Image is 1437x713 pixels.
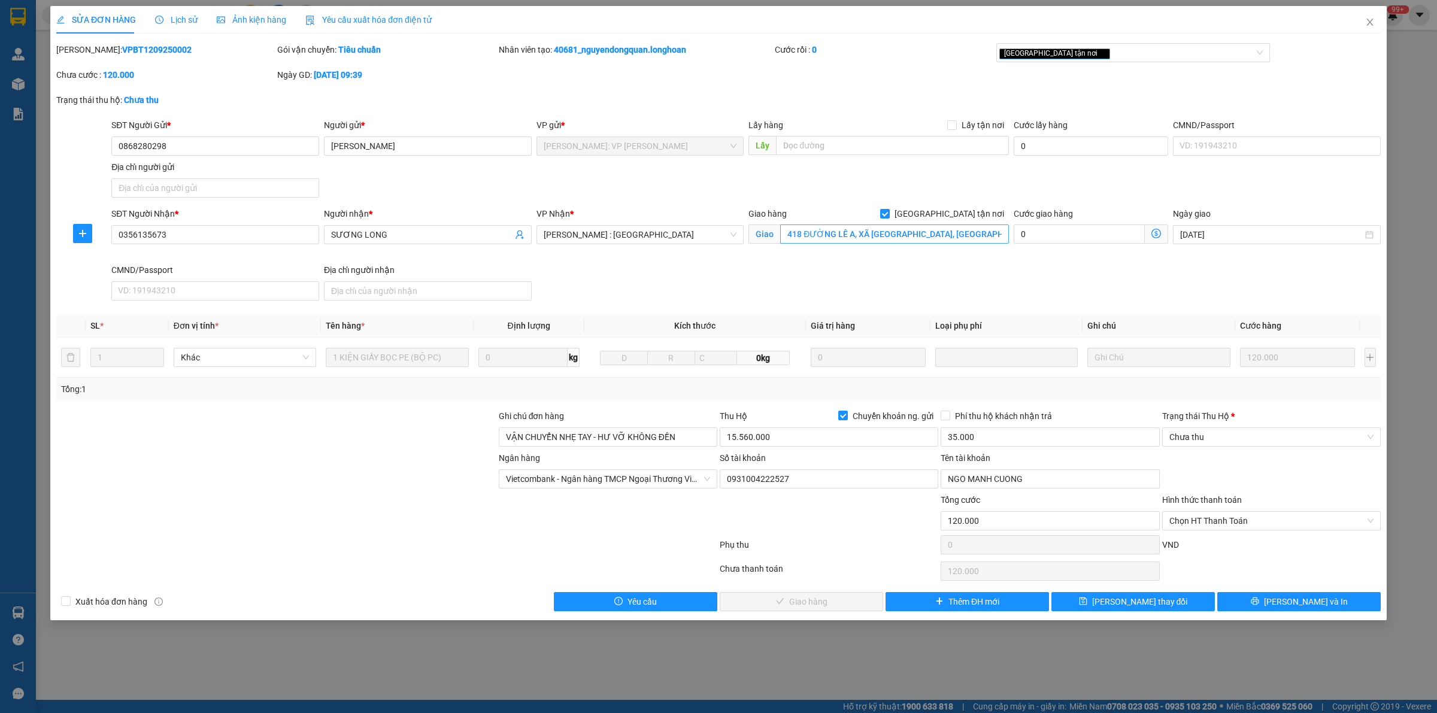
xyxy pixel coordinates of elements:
[950,409,1057,423] span: Phí thu hộ khách nhận trả
[720,411,747,421] span: Thu Hộ
[324,263,532,277] div: Địa chỉ người nhận
[1365,17,1375,27] span: close
[61,348,80,367] button: delete
[948,595,999,608] span: Thêm ĐH mới
[174,321,219,330] span: Đơn vị tính
[718,538,939,559] div: Phụ thu
[536,119,744,132] div: VP gửi
[111,178,319,198] input: Địa chỉ của người gửi
[155,16,163,24] span: clock-circle
[811,321,855,330] span: Giá trị hàng
[1151,229,1161,238] span: dollar-circle
[1169,428,1374,446] span: Chưa thu
[314,70,362,80] b: [DATE] 09:39
[1099,50,1105,56] span: close
[73,224,92,243] button: plus
[780,224,1009,244] input: Giao tận nơi
[627,595,657,608] span: Yêu cầu
[737,351,790,365] span: 0kg
[647,351,695,365] input: R
[544,226,737,244] span: Hồ Chí Minh : Kho Quận 12
[111,160,319,174] div: Địa chỉ người gửi
[1353,6,1387,40] button: Close
[326,348,468,367] input: VD: Bàn, Ghế
[811,348,926,367] input: 0
[536,209,570,219] span: VP Nhận
[324,207,532,220] div: Người nhận
[56,16,65,24] span: edit
[499,427,717,447] input: Ghi chú đơn hàng
[305,15,432,25] span: Yêu cầu xuất hóa đơn điện tử
[1251,597,1259,606] span: printer
[56,93,331,107] div: Trạng thái thu hộ:
[155,15,198,25] span: Lịch sử
[720,469,938,489] input: Số tài khoản
[1014,224,1145,244] input: Cước giao hàng
[1180,228,1363,241] input: Ngày giao
[1014,120,1068,130] label: Cước lấy hàng
[999,48,1110,59] span: [GEOGRAPHIC_DATA] tận nơi
[748,120,783,130] span: Lấy hàng
[1240,348,1355,367] input: 0
[22,17,247,31] strong: BIÊN NHẬN VẬN CHUYỂN BẢO AN EXPRESS
[1240,321,1281,330] span: Cước hàng
[154,597,163,606] span: info-circle
[324,119,532,132] div: Người gửi
[1173,119,1381,132] div: CMND/Passport
[71,595,152,608] span: Xuất hóa đơn hàng
[50,47,222,92] span: [PHONE_NUMBER] - [DOMAIN_NAME]
[499,453,540,463] label: Ngân hàng
[1173,209,1211,219] label: Ngày giao
[277,43,496,56] div: Gói vận chuyển:
[848,409,938,423] span: Chuyển khoản ng. gửi
[554,592,717,611] button: exclamation-circleYêu cầu
[600,351,648,365] input: D
[19,34,250,43] strong: (Công Ty TNHH Chuyển Phát Nhanh Bảo An - MST: 0109597835)
[305,16,315,25] img: icon
[124,95,159,105] b: Chưa thu
[748,136,776,155] span: Lấy
[720,453,766,463] label: Số tài khoản
[720,592,883,611] button: checkGiao hàng
[614,597,623,606] span: exclamation-circle
[111,119,319,132] div: SĐT Người Gửi
[515,230,525,239] span: user-add
[56,68,275,81] div: Chưa cước :
[554,45,686,54] b: 40681_nguyendongquan.longhoan
[1014,136,1168,156] input: Cước lấy hàng
[1217,592,1381,611] button: printer[PERSON_NAME] và In
[1162,409,1381,423] div: Trạng thái Thu Hộ
[1092,595,1188,608] span: [PERSON_NAME] thay đổi
[674,321,716,330] span: Kích thước
[1365,348,1376,367] button: plus
[568,348,580,367] span: kg
[1162,540,1179,550] span: VND
[111,207,319,220] div: SĐT Người Nhận
[1264,595,1348,608] span: [PERSON_NAME] và In
[886,592,1049,611] button: plusThêm ĐH mới
[941,469,1159,489] input: Tên tài khoản
[1079,597,1087,606] span: save
[935,597,944,606] span: plus
[499,43,773,56] div: Nhân viên tạo:
[1169,512,1374,530] span: Chọn HT Thanh Toán
[775,43,993,56] div: Cước rồi :
[544,137,737,155] span: Hồ Chí Minh: VP Bình Thạnh
[718,562,939,583] div: Chưa thanh toán
[61,383,554,396] div: Tổng: 1
[890,207,1009,220] span: [GEOGRAPHIC_DATA] tận nơi
[748,224,780,244] span: Giao
[111,263,319,277] div: CMND/Passport
[326,321,365,330] span: Tên hàng
[776,136,1009,155] input: Dọc đường
[90,321,100,330] span: SL
[122,45,192,54] b: VPBT1209250002
[941,453,990,463] label: Tên tài khoản
[74,229,92,238] span: plus
[217,16,225,24] span: picture
[1083,314,1235,338] th: Ghi chú
[930,314,1083,338] th: Loại phụ phí
[812,45,817,54] b: 0
[338,45,381,54] b: Tiêu chuẩn
[1014,209,1073,219] label: Cước giao hàng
